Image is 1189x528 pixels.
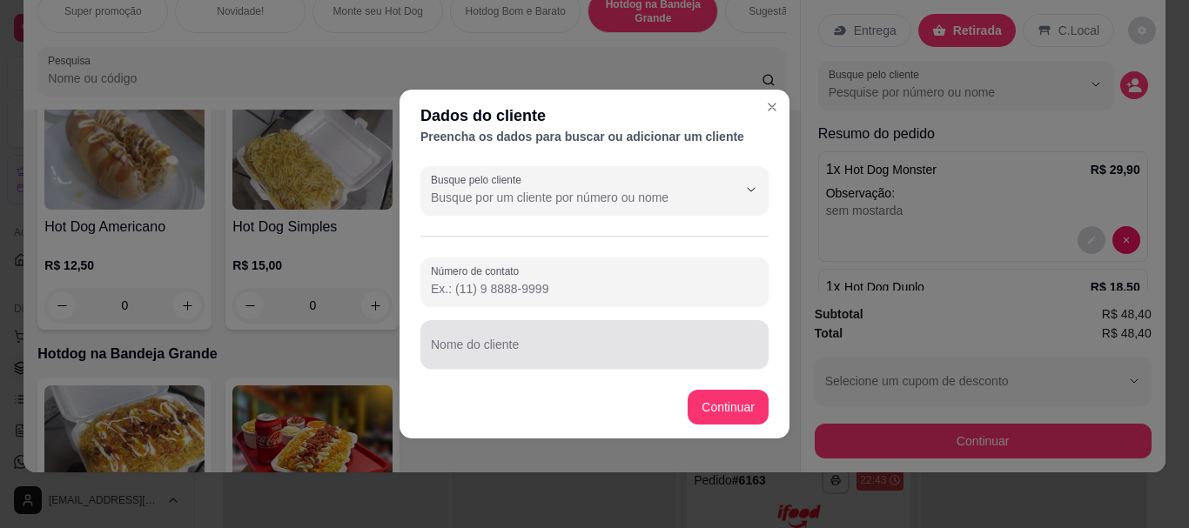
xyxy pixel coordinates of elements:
[737,176,765,204] button: Show suggestions
[420,128,769,145] div: Preencha os dados para buscar ou adicionar um cliente
[431,264,525,278] label: Número de contato
[420,104,769,128] div: Dados do cliente
[758,93,786,121] button: Close
[688,390,769,424] button: Continuar
[431,189,709,206] input: Busque pelo cliente
[431,280,758,297] input: Número de contato
[431,343,758,360] input: Nome do cliente
[431,172,527,187] label: Busque pelo cliente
